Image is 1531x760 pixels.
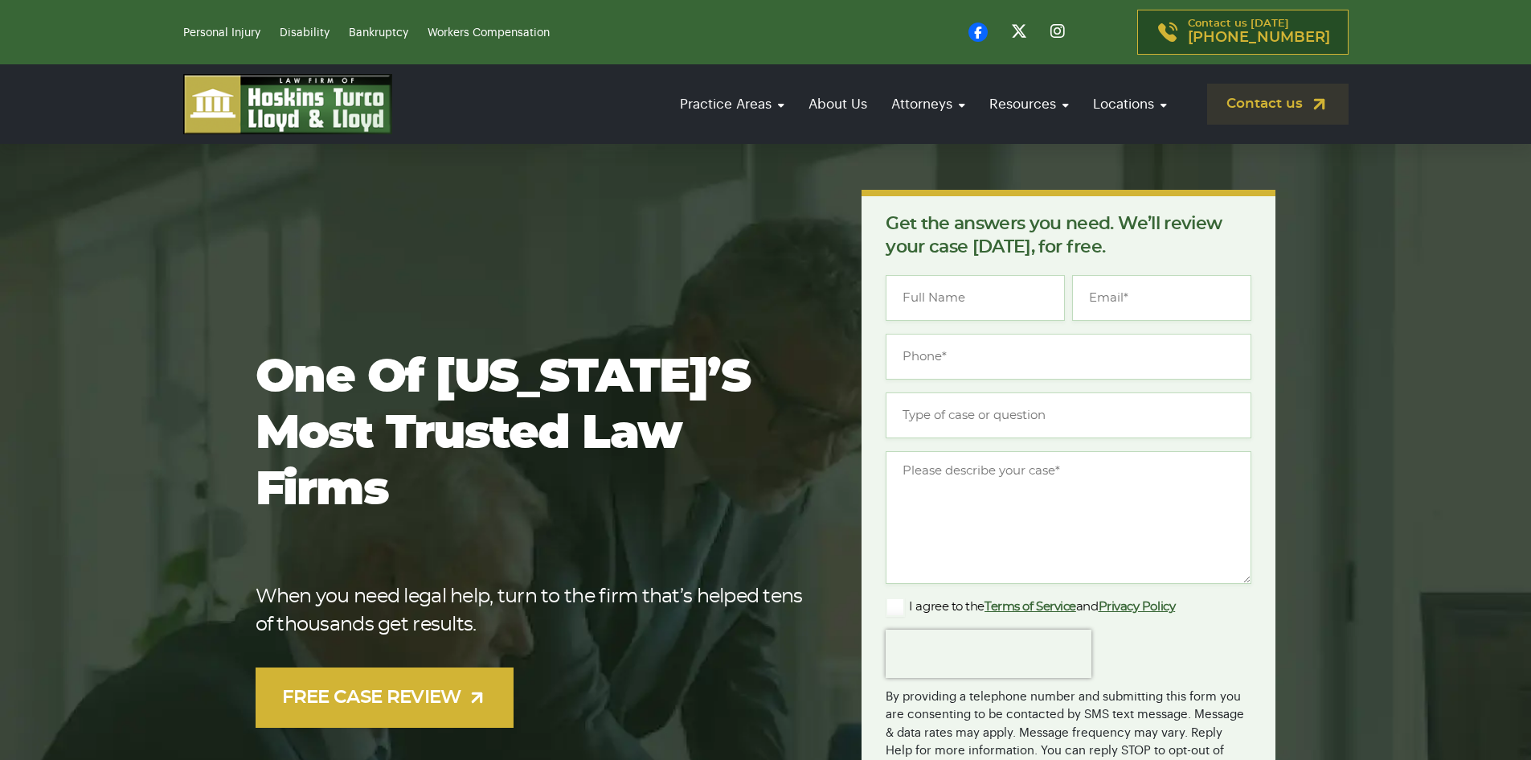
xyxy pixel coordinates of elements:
[1072,275,1251,321] input: Email*
[1188,30,1330,46] span: [PHONE_NUMBER]
[183,74,392,134] img: logo
[1085,81,1175,127] a: Locations
[886,212,1251,259] p: Get the answers you need. We’ll review your case [DATE], for free.
[672,81,792,127] a: Practice Areas
[981,81,1077,127] a: Resources
[1137,10,1349,55] a: Contact us [DATE][PHONE_NUMBER]
[280,27,330,39] a: Disability
[256,350,811,519] h1: One of [US_STATE]’s most trusted law firms
[985,601,1076,613] a: Terms of Service
[886,275,1065,321] input: Full Name
[800,81,875,127] a: About Us
[1207,84,1349,125] a: Contact us
[256,583,811,639] p: When you need legal help, turn to the firm that’s helped tens of thousands get results.
[349,27,408,39] a: Bankruptcy
[256,668,514,728] a: FREE CASE REVIEW
[183,27,260,39] a: Personal Injury
[886,334,1251,380] input: Phone*
[467,688,487,708] img: arrow-up-right-light.svg
[886,392,1251,438] input: Type of case or question
[1099,601,1176,613] a: Privacy Policy
[886,598,1175,617] label: I agree to the and
[886,630,1091,678] iframe: reCAPTCHA
[1188,18,1330,46] p: Contact us [DATE]
[428,27,550,39] a: Workers Compensation
[883,81,973,127] a: Attorneys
